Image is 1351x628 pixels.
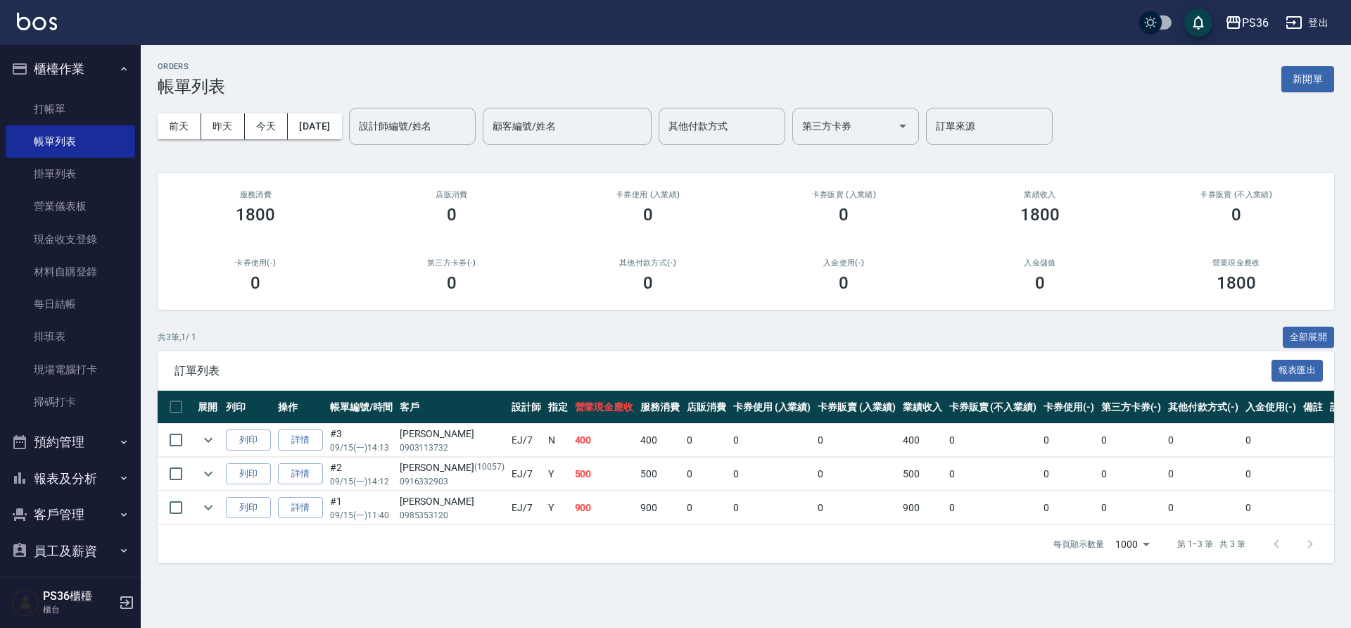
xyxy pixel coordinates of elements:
h2: 第三方卡券(-) [371,258,533,268]
th: 備註 [1300,391,1326,424]
h3: 1800 [1020,205,1060,225]
h3: 0 [447,273,457,293]
td: #3 [326,424,396,457]
td: Y [545,491,571,525]
div: [PERSON_NAME] [400,427,505,441]
h2: 卡券販賣 (不入業績) [1155,190,1317,199]
td: 0 [946,491,1040,525]
td: 0 [1165,491,1242,525]
td: 0 [730,491,815,525]
button: 前天 [158,113,201,139]
th: 操作 [274,391,326,424]
a: 新開單 [1281,72,1334,85]
td: EJ /7 [508,424,545,457]
td: EJ /7 [508,491,545,525]
td: 0 [1242,424,1300,457]
td: 0 [1098,424,1165,457]
h2: 其他付款方式(-) [566,258,729,268]
button: PS36 [1219,8,1274,37]
p: 每頁顯示數量 [1053,538,1104,551]
th: 服務消費 [637,391,683,424]
button: 員工及薪資 [6,533,135,570]
h3: 服務消費 [175,190,337,199]
td: 0 [946,424,1040,457]
td: 0 [730,424,815,457]
button: Open [892,115,914,137]
a: 掛單列表 [6,158,135,190]
th: 業績收入 [899,391,946,424]
h3: 0 [1231,205,1241,225]
h2: 卡券使用(-) [175,258,337,268]
button: 客戶管理 [6,496,135,533]
a: 排班表 [6,320,135,353]
td: 500 [637,458,683,491]
th: 其他付款方式(-) [1165,391,1242,424]
a: 掃碼打卡 [6,386,135,418]
button: save [1184,8,1212,37]
td: 500 [571,458,638,491]
p: 09/15 (一) 14:13 [330,441,393,454]
button: 預約管理 [6,424,135,460]
a: 現金收支登錄 [6,223,135,256]
td: 400 [899,424,946,457]
h2: 店販消費 [371,190,533,199]
h3: 0 [643,273,653,293]
button: expand row [198,429,219,451]
th: 列印 [222,391,274,424]
p: 0985353120 [400,509,505,522]
td: 0 [1040,458,1098,491]
td: 900 [571,491,638,525]
a: 每日結帳 [6,288,135,320]
h2: 業績收入 [959,190,1122,199]
div: PS36 [1242,14,1269,32]
button: [DATE] [288,113,341,139]
h3: 0 [1035,273,1045,293]
td: 0 [1098,458,1165,491]
button: expand row [198,463,219,484]
td: 0 [1165,424,1242,457]
td: 0 [814,491,899,525]
button: 櫃檯作業 [6,51,135,87]
th: 店販消費 [683,391,730,424]
a: 現場電腦打卡 [6,353,135,386]
td: Y [545,458,571,491]
h3: 帳單列表 [158,77,225,96]
td: 0 [946,458,1040,491]
h2: 卡券使用 (入業績) [566,190,729,199]
button: 商品管理 [6,569,135,605]
td: 500 [899,458,946,491]
td: 900 [637,491,683,525]
button: expand row [198,497,219,518]
td: 0 [683,458,730,491]
th: 客戶 [396,391,508,424]
h2: 入金使用(-) [763,258,925,268]
td: 0 [683,424,730,457]
h3: 0 [250,273,260,293]
th: 帳單編號/時間 [326,391,396,424]
td: 0 [1040,491,1098,525]
td: 0 [683,491,730,525]
th: 第三方卡券(-) [1098,391,1165,424]
p: 第 1–3 筆 共 3 筆 [1177,538,1245,551]
button: 新開單 [1281,66,1334,92]
a: 營業儀表板 [6,190,135,222]
th: 指定 [545,391,571,424]
h3: 1800 [1217,273,1256,293]
div: 1000 [1110,525,1155,563]
p: 櫃台 [43,603,115,616]
h2: 卡券販賣 (入業績) [763,190,925,199]
button: 昨天 [201,113,245,139]
td: 0 [1242,458,1300,491]
h5: PS36櫃檯 [43,589,115,603]
td: 0 [1040,424,1098,457]
td: N [545,424,571,457]
td: #2 [326,458,396,491]
div: [PERSON_NAME] [400,460,505,475]
td: 0 [1098,491,1165,525]
button: 列印 [226,429,271,451]
h2: 入金儲值 [959,258,1122,268]
th: 展開 [194,391,222,424]
p: 0903113732 [400,441,505,454]
button: 登出 [1280,10,1334,36]
td: 400 [571,424,638,457]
